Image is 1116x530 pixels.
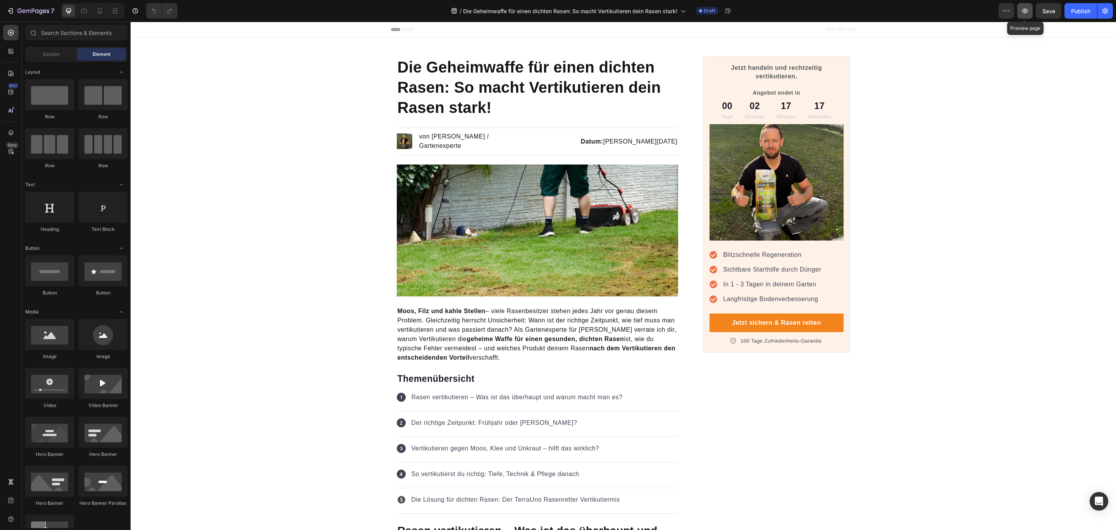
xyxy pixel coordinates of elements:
div: Video Banner [79,402,127,409]
span: Die Geheimwaffe für einen dichten Rasen: So macht Vertikutieren dein Rasen stark! [463,7,677,15]
p: [PERSON_NAME][DATE] [414,115,547,125]
p: Themenübersicht [267,352,547,363]
span: Toggle open [115,306,127,318]
p: Die Lösung für dichten Rasen: Der TerraUno Rasenretter Vertikutiermix [281,473,489,483]
div: 00 [591,78,603,91]
p: In 1 - 3 Tagen in deinem Garten [592,258,691,267]
p: Minuten [646,91,665,99]
p: Jetzt sichern & Rasen retten [601,296,690,306]
button: 7 [3,3,58,19]
span: Toggle open [115,178,127,191]
span: Draft [704,7,715,14]
img: gempages_566148665027069138-806bb1be-55f6-4805-a0b4-232a0fd8e998.png [266,112,282,127]
p: Sichtbare Starthilfe durch Dünger [592,243,691,253]
button: Publish [1064,3,1097,19]
img: gempages_566148665027069138-806bb1be-55f6-4805-a0b4-232a0fd8e998.png [579,102,713,219]
p: von [PERSON_NAME] / Gartenexperte [289,110,400,129]
div: Hero Banner Parallax [79,500,127,507]
span: Toggle open [115,242,127,255]
div: Open Intercom Messenger [1090,492,1108,511]
div: Row [79,113,127,120]
span: Jetzt handeln und rechtzeitig vertikutieren. [600,43,691,58]
p: 7 [51,6,54,16]
p: Der richtige Zeitpunkt: Frühjahr oder [PERSON_NAME]? [281,397,447,406]
div: Video [25,402,74,409]
span: Toggle open [115,66,127,78]
p: Rasen vertikutieren – Was ist das überhaupt und warum macht man es? [281,371,492,380]
div: Text Block [79,226,127,233]
div: 17 [646,78,665,91]
p: So vertikutierst du richtig: Tiefe, Technik & Pflege danach [281,448,449,457]
div: 17 [677,78,701,91]
div: Row [79,162,127,169]
p: Vertikutieren gegen Moos, Klee und Unkraut – hilft das wirklich? [281,422,469,431]
input: Search Sections & Elements [25,25,127,40]
div: Image [25,353,74,360]
div: Button [79,289,127,296]
iframe: Design area [131,22,1116,530]
p: Sekunden [677,91,701,99]
span: Section [43,51,60,58]
span: Text [25,181,35,188]
div: Button [25,289,74,296]
button: Save [1036,3,1061,19]
p: Tage [591,91,603,99]
span: Element [93,51,110,58]
div: Row [25,162,74,169]
p: Angebot endet in [580,42,712,75]
span: Media [25,308,39,315]
div: Hero Banner [25,500,74,507]
div: Beta [6,142,19,148]
div: Hero Banner [25,451,74,458]
span: / [460,7,462,15]
strong: Rasen vertikutieren – Was ist das überhaupt und warum macht man es? [267,503,527,529]
div: 02 [614,78,634,91]
div: Image [79,353,127,360]
strong: geheime Waffe für einen gesunden, dichten Rasen [336,314,493,320]
span: Layout [25,69,40,76]
div: Undo/Redo [146,3,177,19]
p: Langfristige Bodenverbesserung [592,273,691,282]
p: Stunden [614,91,634,99]
div: 450 [7,83,19,89]
h1: Die Geheimwaffe für einen dichten Rasen: So macht Vertikutieren dein Rasen stark! [266,35,548,97]
span: Button [25,245,40,252]
div: Hero Banner [79,451,127,458]
span: Save [1042,8,1055,14]
a: Jetzt sichern & Rasen retten [579,292,713,310]
strong: Datum: [450,116,473,123]
div: Publish [1071,7,1090,15]
div: Row [25,113,74,120]
img: gempages_566148665027069138-29b78c37-601a-41f9-a237-e61dd4028236.jpg [266,143,548,275]
p: Blitzschnelle Regeneration [592,229,691,238]
p: – viele Rasenbesitzer stehen jedes Jahr vor genau diesem Problem. Gleichzeitig herrscht Unsicherh... [267,285,547,341]
div: Heading [25,226,74,233]
p: 100 Tage Zufriedenheits-Garantie [610,315,691,323]
strong: Moos, Filz und kahle Stellen [267,286,355,293]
